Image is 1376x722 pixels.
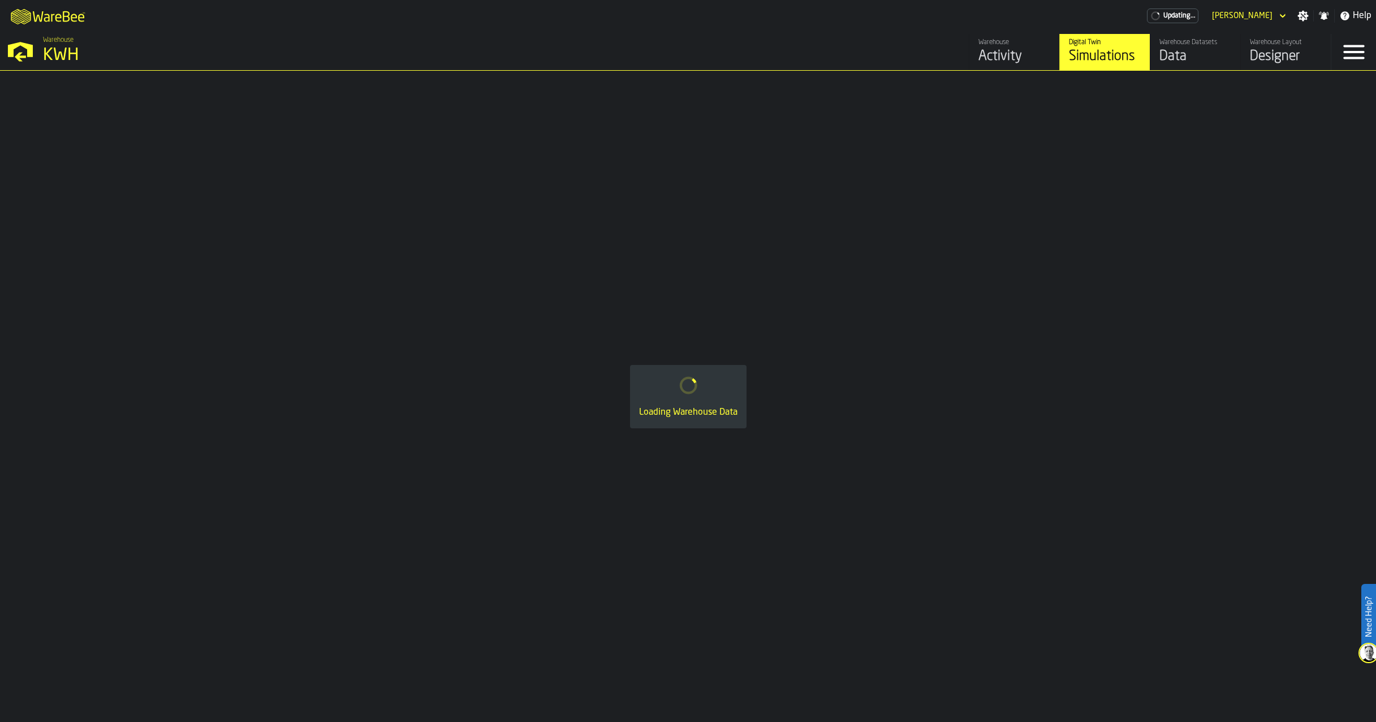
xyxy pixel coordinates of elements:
a: link-to-/wh/i/4fb45246-3b77-4bb5-b880-c337c3c5facb/simulations [1059,34,1150,70]
div: DropdownMenuValue-Mikael Svennas [1212,11,1273,20]
a: link-to-/wh/i/4fb45246-3b77-4bb5-b880-c337c3c5facb/feed/ [969,34,1059,70]
div: Warehouse Layout [1250,38,1322,46]
div: Digital Twin [1069,38,1141,46]
span: Updating... [1163,12,1196,20]
div: Activity [978,48,1050,66]
div: Menu Subscription [1147,8,1198,23]
span: Warehouse [43,36,74,44]
div: Designer [1250,48,1322,66]
div: DropdownMenuValue-Mikael Svennas [1207,9,1288,23]
div: KWH [43,45,348,66]
div: Simulations [1069,48,1141,66]
label: button-toggle-Help [1335,9,1376,23]
a: link-to-/wh/i/4fb45246-3b77-4bb5-b880-c337c3c5facb/pricing/ [1147,8,1198,23]
div: Warehouse Datasets [1159,38,1231,46]
div: Loading Warehouse Data [639,406,737,419]
a: link-to-/wh/i/4fb45246-3b77-4bb5-b880-c337c3c5facb/designer [1240,34,1331,70]
span: Help [1353,9,1371,23]
label: button-toggle-Notifications [1314,10,1334,22]
div: Data [1159,48,1231,66]
label: button-toggle-Settings [1293,10,1313,22]
label: button-toggle-Menu [1331,34,1376,70]
a: link-to-/wh/i/4fb45246-3b77-4bb5-b880-c337c3c5facb/data [1150,34,1240,70]
div: Warehouse [978,38,1050,46]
